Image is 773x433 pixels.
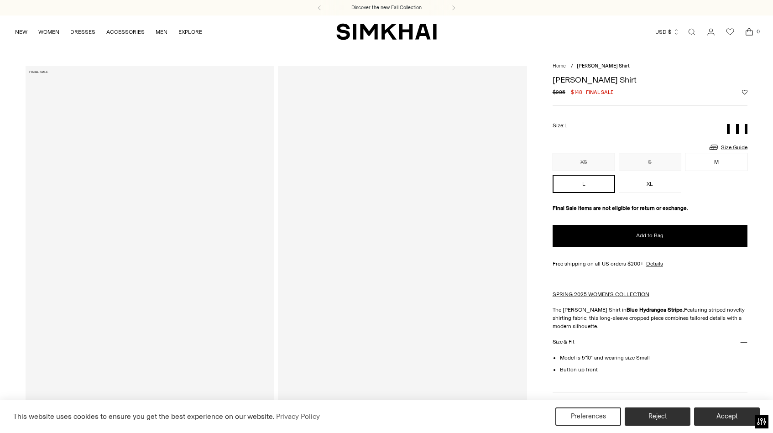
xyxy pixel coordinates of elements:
[553,330,747,354] button: Size & Fit
[694,407,760,426] button: Accept
[178,22,202,42] a: EXPLORE
[553,291,649,297] a: SPRING 2025 WOMEN'S COLLECTION
[553,76,747,84] h1: [PERSON_NAME] Shirt
[708,141,747,153] a: Size Guide
[553,225,747,247] button: Add to Bag
[70,22,95,42] a: DRESSES
[571,63,573,70] div: /
[636,232,663,240] span: Add to Bag
[38,22,59,42] a: WOMEN
[685,153,747,171] button: M
[646,260,663,268] a: Details
[553,63,747,70] nav: breadcrumbs
[702,23,720,41] a: Go to the account page
[619,153,681,171] button: S
[742,89,747,95] button: Add to Wishlist
[275,410,321,423] a: Privacy Policy (opens in a new tab)
[555,407,621,426] button: Preferences
[553,63,566,69] a: Home
[553,121,567,130] label: Size:
[15,22,27,42] a: NEW
[655,22,679,42] button: USD $
[553,205,688,211] strong: Final Sale items are not eligible for return or exchange.
[553,88,565,96] s: $295
[351,4,422,11] a: Discover the new Fall Collection
[627,307,684,313] strong: Blue Hydrangea Stripe.
[619,175,681,193] button: XL
[553,153,615,171] button: XS
[553,306,747,330] p: The [PERSON_NAME] Shirt in Featuring striped novelty shirting fabric, this long-sleeve cropped pi...
[156,22,167,42] a: MEN
[553,339,575,345] h3: Size & Fit
[560,365,747,374] li: Button up front
[564,123,567,129] span: L
[625,407,690,426] button: Reject
[106,22,145,42] a: ACCESSORIES
[721,23,739,41] a: Wishlist
[553,175,615,193] button: L
[571,88,582,96] span: $148
[683,23,701,41] a: Open search modal
[553,392,747,416] button: More Details
[740,23,758,41] a: Open cart modal
[577,63,630,69] span: [PERSON_NAME] Shirt
[336,23,437,41] a: SIMKHAI
[553,260,747,268] div: Free shipping on all US orders $200+
[560,354,747,362] li: Model is 5'10" and wearing size Small
[754,27,762,36] span: 0
[13,412,275,421] span: This website uses cookies to ensure you get the best experience on our website.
